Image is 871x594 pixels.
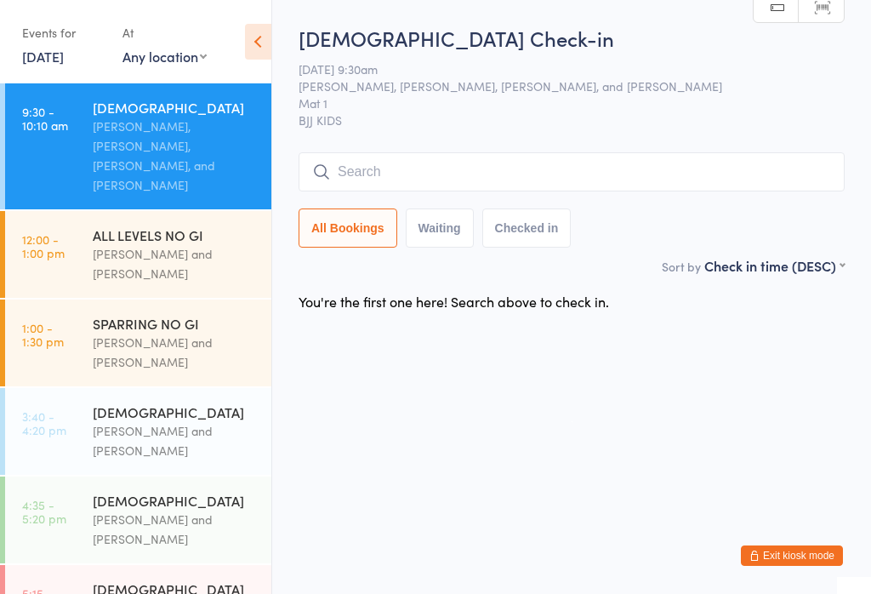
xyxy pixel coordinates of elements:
[93,403,257,421] div: [DEMOGRAPHIC_DATA]
[662,258,701,275] label: Sort by
[299,152,845,191] input: Search
[299,94,818,111] span: Mat 1
[299,77,818,94] span: [PERSON_NAME], [PERSON_NAME], [PERSON_NAME], and [PERSON_NAME]
[22,47,64,66] a: [DATE]
[22,409,66,437] time: 3:40 - 4:20 pm
[93,98,257,117] div: [DEMOGRAPHIC_DATA]
[22,232,65,260] time: 12:00 - 1:00 pm
[122,47,207,66] div: Any location
[299,292,609,311] div: You're the first one here! Search above to check in.
[5,300,271,386] a: 1:00 -1:30 pmSPARRING NO GI[PERSON_NAME] and [PERSON_NAME]
[93,244,257,283] div: [PERSON_NAME] and [PERSON_NAME]
[93,226,257,244] div: ALL LEVELS NO GI
[93,333,257,372] div: [PERSON_NAME] and [PERSON_NAME]
[93,117,257,195] div: [PERSON_NAME], [PERSON_NAME], [PERSON_NAME], and [PERSON_NAME]
[22,321,64,348] time: 1:00 - 1:30 pm
[704,256,845,275] div: Check in time (DESC)
[406,208,474,248] button: Waiting
[22,498,66,525] time: 4:35 - 5:20 pm
[299,60,818,77] span: [DATE] 9:30am
[93,491,257,510] div: [DEMOGRAPHIC_DATA]
[299,24,845,52] h2: [DEMOGRAPHIC_DATA] Check-in
[122,19,207,47] div: At
[5,388,271,475] a: 3:40 -4:20 pm[DEMOGRAPHIC_DATA][PERSON_NAME] and [PERSON_NAME]
[22,105,68,132] time: 9:30 - 10:10 am
[22,19,105,47] div: Events for
[93,421,257,460] div: [PERSON_NAME] and [PERSON_NAME]
[93,314,257,333] div: SPARRING NO GI
[5,211,271,298] a: 12:00 -1:00 pmALL LEVELS NO GI[PERSON_NAME] and [PERSON_NAME]
[482,208,572,248] button: Checked in
[93,510,257,549] div: [PERSON_NAME] and [PERSON_NAME]
[299,111,845,129] span: BJJ KIDS
[299,208,397,248] button: All Bookings
[5,477,271,563] a: 4:35 -5:20 pm[DEMOGRAPHIC_DATA][PERSON_NAME] and [PERSON_NAME]
[5,83,271,209] a: 9:30 -10:10 am[DEMOGRAPHIC_DATA][PERSON_NAME], [PERSON_NAME], [PERSON_NAME], and [PERSON_NAME]
[741,545,843,566] button: Exit kiosk mode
